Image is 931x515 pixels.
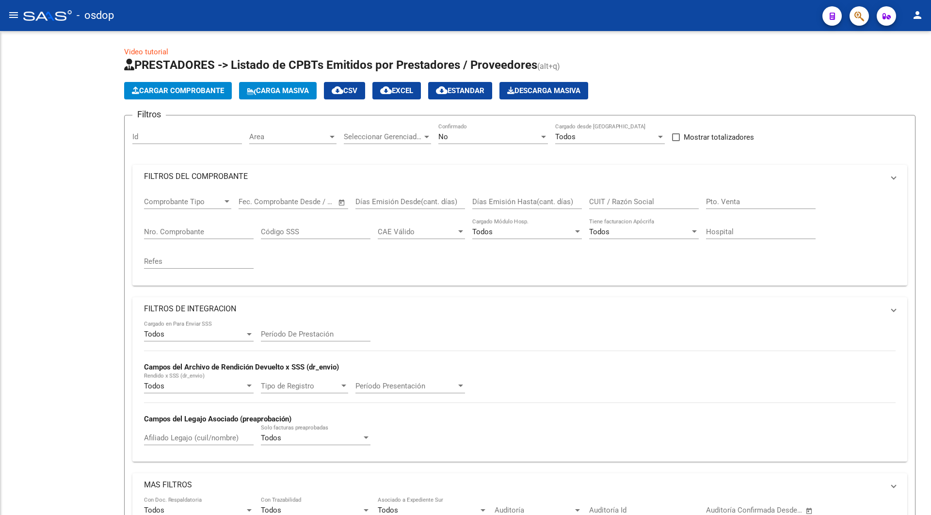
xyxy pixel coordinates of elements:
[8,9,19,21] mat-icon: menu
[684,131,754,143] span: Mostrar totalizadores
[239,197,270,206] input: Start date
[144,480,884,490] mat-panel-title: MAS FILTROS
[332,86,357,95] span: CSV
[239,82,317,99] button: Carga Masiva
[144,171,884,182] mat-panel-title: FILTROS DEL COMPROBANTE
[144,330,164,338] span: Todos
[372,82,421,99] button: EXCEL
[495,506,573,515] span: Auditoría
[144,197,223,206] span: Comprobante Tipo
[132,165,907,188] mat-expansion-panel-header: FILTROS DEL COMPROBANTE
[132,297,907,321] mat-expansion-panel-header: FILTROS DE INTEGRACION
[247,86,309,95] span: Carga Masiva
[537,62,560,71] span: (alt+q)
[77,5,114,26] span: - osdop
[555,132,576,141] span: Todos
[746,506,793,515] input: End date
[124,58,537,72] span: PRESTADORES -> Listado de CPBTs Emitidos por Prestadores / Proveedores
[378,227,456,236] span: CAE Válido
[144,363,339,371] strong: Campos del Archivo de Rendición Devuelto x SSS (dr_envio)
[472,227,493,236] span: Todos
[378,506,398,515] span: Todos
[436,86,484,95] span: Estandar
[324,82,365,99] button: CSV
[332,84,343,96] mat-icon: cloud_download
[132,321,907,462] div: FILTROS DE INTEGRACION
[249,132,328,141] span: Area
[279,197,326,206] input: End date
[499,82,588,99] button: Descarga Masiva
[132,108,166,121] h3: Filtros
[124,82,232,99] button: Cargar Comprobante
[507,86,580,95] span: Descarga Masiva
[132,188,907,286] div: FILTROS DEL COMPROBANTE
[144,382,164,390] span: Todos
[499,82,588,99] app-download-masive: Descarga masiva de comprobantes (adjuntos)
[355,382,456,390] span: Período Presentación
[337,197,348,208] button: Open calendar
[261,434,281,442] span: Todos
[144,506,164,515] span: Todos
[132,86,224,95] span: Cargar Comprobante
[589,227,610,236] span: Todos
[132,473,907,497] mat-expansion-panel-header: MAS FILTROS
[428,82,492,99] button: Estandar
[144,304,884,314] mat-panel-title: FILTROS DE INTEGRACION
[144,415,291,423] strong: Campos del Legajo Asociado (preaprobación)
[380,84,392,96] mat-icon: cloud_download
[438,132,448,141] span: No
[261,506,281,515] span: Todos
[344,132,422,141] span: Seleccionar Gerenciador
[706,506,738,515] input: Start date
[124,48,168,56] a: Video tutorial
[912,9,923,21] mat-icon: person
[261,382,339,390] span: Tipo de Registro
[436,84,448,96] mat-icon: cloud_download
[380,86,413,95] span: EXCEL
